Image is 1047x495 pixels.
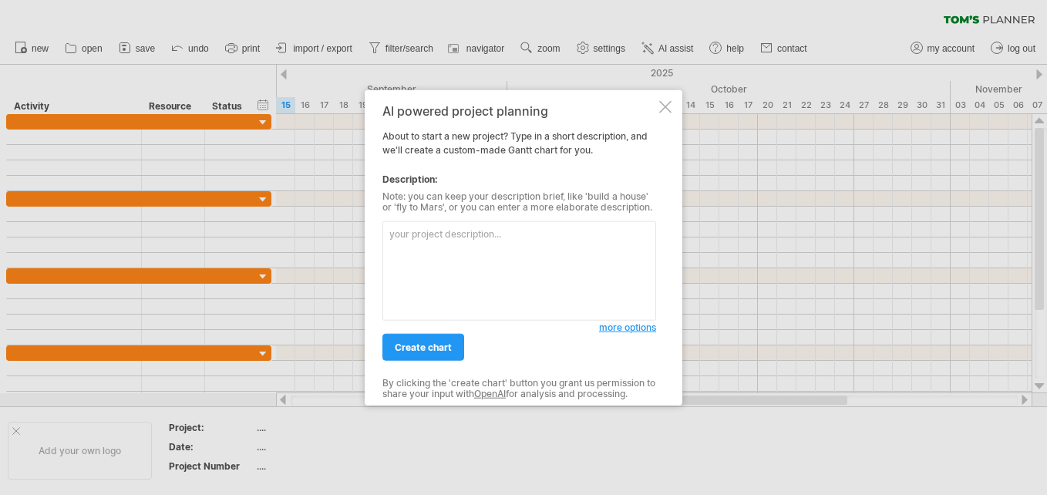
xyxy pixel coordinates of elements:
[382,173,656,187] div: Description:
[382,191,656,214] div: Note: you can keep your description brief, like 'build a house' or 'fly to Mars', or you can ente...
[474,388,506,399] a: OpenAI
[599,322,656,333] span: more options
[382,104,656,392] div: About to start a new project? Type in a short description, and we'll create a custom-made Gantt c...
[382,104,656,118] div: AI powered project planning
[382,334,464,361] a: create chart
[395,342,452,353] span: create chart
[382,378,656,400] div: By clicking the 'create chart' button you grant us permission to share your input with for analys...
[599,321,656,335] a: more options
